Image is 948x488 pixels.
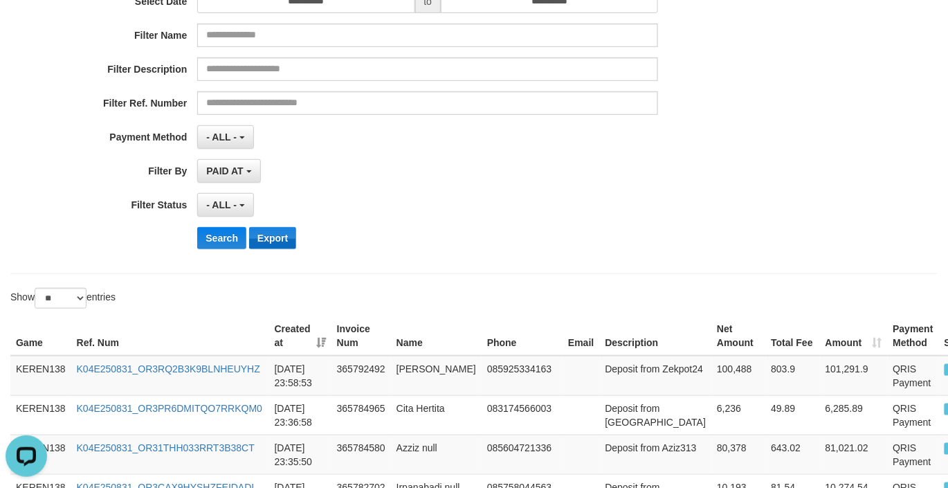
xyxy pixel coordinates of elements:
[711,435,765,474] td: 80,378
[77,442,255,453] a: K04E250831_OR31THH033RRT3B38CT
[820,316,888,356] th: Amount: activate to sort column ascending
[77,403,262,414] a: K04E250831_OR3PR6DMITQO7RRKQM0
[77,363,260,374] a: K04E250831_OR3RQ2B3K9BLNHEUYHZ
[6,6,47,47] button: Open LiveChat chat widget
[888,435,939,474] td: QRIS Payment
[206,199,237,210] span: - ALL -
[269,395,331,435] td: [DATE] 23:36:58
[820,435,888,474] td: 81,021.02
[269,316,331,356] th: Created at: activate to sort column ascending
[206,132,237,143] span: - ALL -
[766,316,820,356] th: Total Fee
[482,316,563,356] th: Phone
[600,356,712,396] td: Deposit from Zekpot24
[197,193,253,217] button: - ALL -
[600,316,712,356] th: Description
[482,356,563,396] td: 085925334163
[10,316,71,356] th: Game
[10,288,116,309] label: Show entries
[197,125,253,149] button: - ALL -
[482,435,563,474] td: 085604721336
[10,395,71,435] td: KEREN138
[331,395,391,435] td: 365784965
[482,395,563,435] td: 083174566003
[766,395,820,435] td: 49.89
[766,435,820,474] td: 643.02
[331,316,391,356] th: Invoice Num
[711,316,765,356] th: Net Amount
[71,316,269,356] th: Ref. Num
[391,435,482,474] td: Azziz null
[249,227,296,249] button: Export
[391,395,482,435] td: Cita Hertita
[820,356,888,396] td: 101,291.9
[600,395,712,435] td: Deposit from [GEOGRAPHIC_DATA]
[711,395,765,435] td: 6,236
[888,395,939,435] td: QRIS Payment
[269,435,331,474] td: [DATE] 23:35:50
[888,356,939,396] td: QRIS Payment
[197,227,246,249] button: Search
[331,435,391,474] td: 365784580
[820,395,888,435] td: 6,285.89
[197,159,260,183] button: PAID AT
[563,316,599,356] th: Email
[391,356,482,396] td: [PERSON_NAME]
[269,356,331,396] td: [DATE] 23:58:53
[35,288,86,309] select: Showentries
[600,435,712,474] td: Deposit from Aziz313
[10,356,71,396] td: KEREN138
[331,356,391,396] td: 365792492
[766,356,820,396] td: 803.9
[888,316,939,356] th: Payment Method
[391,316,482,356] th: Name
[711,356,765,396] td: 100,488
[206,165,243,177] span: PAID AT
